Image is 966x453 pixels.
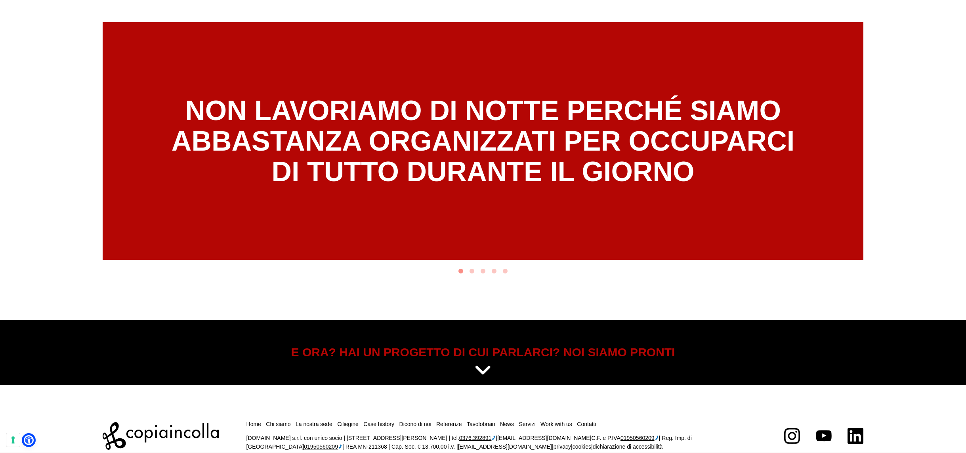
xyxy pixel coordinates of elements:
li: 1 of 5 [103,22,863,260]
button: Go to slide 5 [503,269,508,273]
a: Servizi [519,421,536,427]
a: privacy [554,443,571,450]
a: Case history [363,421,394,427]
a: Contatti [577,421,596,427]
a: Work with us [540,421,572,427]
button: Go to slide 2 [470,269,474,273]
a: Chi siamo [266,421,290,427]
button: Go to slide 3 [481,269,485,273]
a: News [500,421,514,427]
button: Go to slide 1 [458,269,463,273]
h5: E ORA? HAI UN PROGETTO DI CUI PARLARCI? NOI SIAMO PRONTI [109,344,857,361]
ctcspan: 0376.392891 [459,435,492,441]
a: [EMAIL_ADDRESS][DOMAIN_NAME] [458,443,552,450]
ctc: Chiama 0376.392891 con Linkus Desktop Client [459,435,496,441]
a: dichiarazione di accessibilità [593,443,663,450]
a: Ciliegine [337,421,359,427]
a: La nostra sede [296,421,332,427]
ctc: Chiama 01950560209 con Linkus Desktop Client [304,443,342,450]
a: Referenze [436,421,462,427]
ctc: Chiama 01950560209 con Linkus Desktop Client [620,435,659,441]
ctcspan: 01950560209 [620,435,655,441]
button: Le tue preferenze relative al consenso per le tecnologie di tracciamento [6,433,20,447]
a: cookies [573,443,591,450]
h4: NON LAVORIAMO DI NOTTE PERCHÉ SIAMO ABBASTANZA ORGANIZZATI PER OCCUPARCI DI TUTTO DURANTE IL GIORNO [172,96,794,187]
a: Tavolobrain [467,421,495,427]
a: Home [246,421,261,427]
a: [EMAIL_ADDRESS][DOMAIN_NAME] [497,435,591,441]
a: Open Accessibility Menu [24,435,34,445]
ctcspan: 01950560209 [304,443,338,450]
a: Dicono di noi [399,421,431,427]
ul: Select a slide to show [103,266,863,277]
p: [DOMAIN_NAME] s.r.l. con unico socio | [STREET_ADDRESS][PERSON_NAME] | tel. | C.F. e P.IVA | Reg.... [246,434,756,451]
button: Go to slide 4 [492,269,496,273]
